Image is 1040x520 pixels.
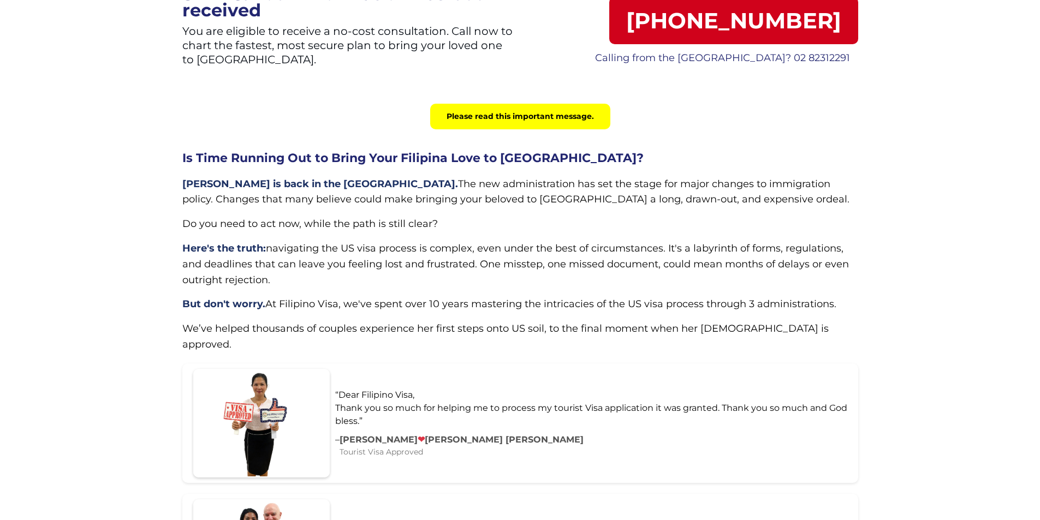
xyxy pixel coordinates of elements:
p: Calling from the [GEOGRAPHIC_DATA]? 02 82312291 [587,50,858,67]
p: You are eligible to receive a no-cost consultation. Call now to chart the fastest, most secure pl... [182,24,514,75]
p: “Dear Filipino Visa, Thank you so much for helping me to process my tourist Visa application it w... [335,388,853,428]
p: [PERSON_NAME] [PERSON_NAME] [PERSON_NAME] [340,433,584,446]
p: – [335,433,340,458]
span: At Filipino Visa, we've spent over 10 years mastering the intricacies of the US visa process thro... [265,298,836,310]
span: The new administration has set the stage for major changes to immigration policy. Changes that ma... [182,178,849,206]
h2: Is Time Running Out to Bring Your Filipina Love to [GEOGRAPHIC_DATA]? [182,151,858,165]
div: Please read this important message. [430,104,610,129]
span: Do you need to act now, while the path is still clear? [182,218,438,230]
span: We’ve helped thousands of couples experience her first steps onto US soil, to the final moment wh... [182,322,829,350]
span: ❤ [418,434,425,445]
span: navigating the US visa process is complex, even under the best of circumstances. It's a labyrinth... [182,242,849,286]
span: [PERSON_NAME] is back in the [GEOGRAPHIC_DATA]. [182,178,458,190]
p: Tourist Visa Approved [340,446,584,458]
img: Ruth Garrett ♥️Wilson Christian Garrett [193,369,330,478]
span: Here's the truth: [182,242,266,254]
span: But don't worry. [182,298,265,310]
